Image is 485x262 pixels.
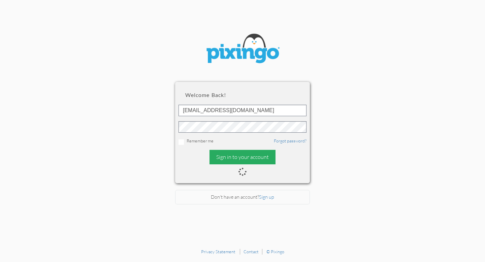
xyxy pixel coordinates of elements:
img: pixingo logo [202,30,283,68]
a: Contact [244,249,259,254]
a: © Pixingo [266,249,284,254]
input: ID or Email [179,105,306,116]
h2: Welcome back! [185,92,300,98]
div: Sign in to your account [209,150,276,164]
a: Privacy Statement [201,249,235,254]
a: Sign up [259,194,274,200]
div: Don't have an account? [175,190,310,204]
div: Remember me [179,138,306,145]
a: Forgot password? [274,138,306,143]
